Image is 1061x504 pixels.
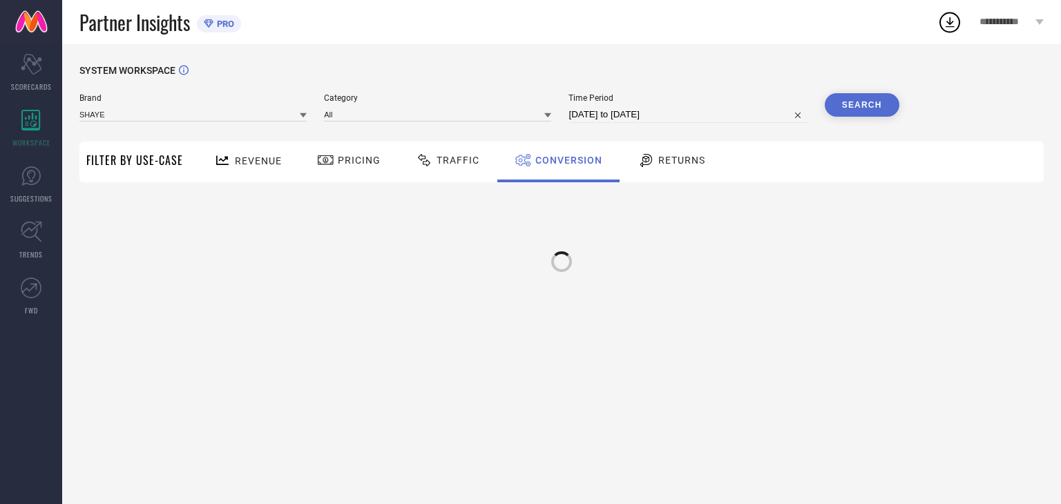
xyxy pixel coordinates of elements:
[937,10,962,35] div: Open download list
[79,65,175,76] span: SYSTEM WORKSPACE
[437,155,479,166] span: Traffic
[12,137,50,148] span: WORKSPACE
[568,93,807,103] span: Time Period
[86,152,183,168] span: Filter By Use-Case
[568,106,807,123] input: Select time period
[79,93,307,103] span: Brand
[535,155,602,166] span: Conversion
[19,249,43,260] span: TRENDS
[79,8,190,37] span: Partner Insights
[11,81,52,92] span: SCORECARDS
[213,19,234,29] span: PRO
[825,93,899,117] button: Search
[25,305,38,316] span: FWD
[10,193,52,204] span: SUGGESTIONS
[324,93,551,103] span: Category
[658,155,705,166] span: Returns
[235,155,282,166] span: Revenue
[338,155,381,166] span: Pricing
